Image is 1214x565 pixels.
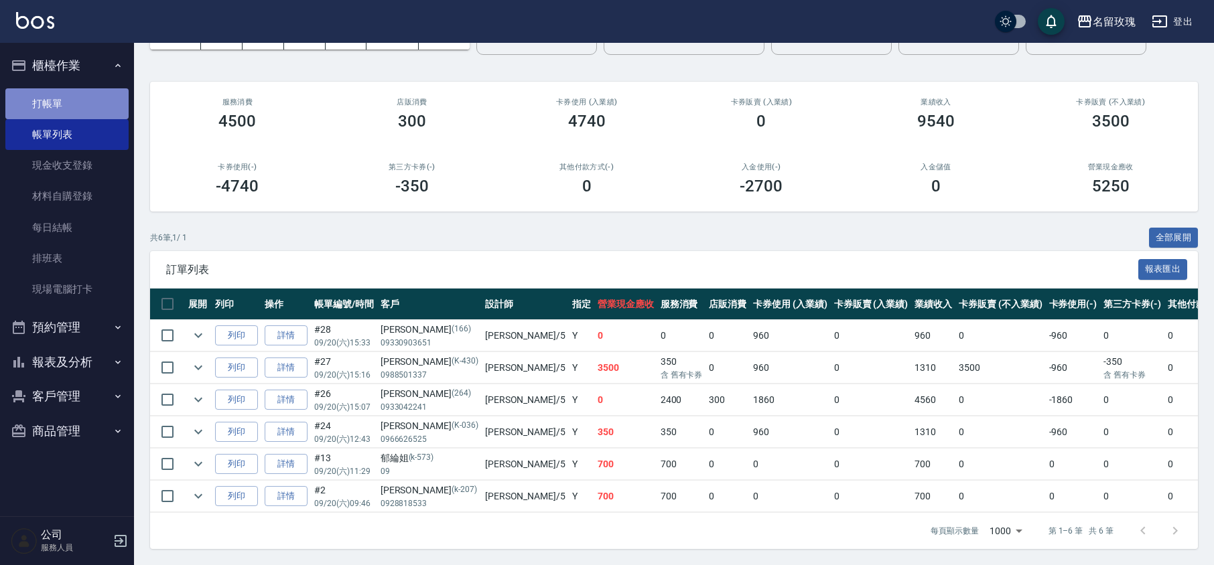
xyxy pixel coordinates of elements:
[831,289,912,320] th: 卡券販賣 (入業績)
[911,481,955,512] td: 700
[381,497,478,509] p: 0928818533
[931,177,941,195] h3: 0
[452,387,471,401] p: (264)
[398,112,426,131] h3: 300
[41,542,109,554] p: 服務人員
[1039,163,1182,171] h2: 營業現金應收
[750,449,831,480] td: 0
[1138,259,1188,280] button: 報表匯出
[5,150,129,181] a: 現金收支登錄
[661,369,703,381] p: 含 舊有卡券
[395,177,429,195] h3: -350
[750,481,831,512] td: 0
[705,481,750,512] td: 0
[311,384,377,416] td: #26
[955,320,1045,351] td: 0
[216,177,259,195] h3: -4740
[314,369,374,381] p: 09/20 (六) 15:16
[594,352,657,384] td: 3500
[569,320,594,351] td: Y
[657,449,706,480] td: 700
[750,384,831,416] td: 1860
[314,497,374,509] p: 09/20 (六) 09:46
[482,384,569,416] td: [PERSON_NAME] /5
[265,325,308,346] a: 詳情
[452,355,478,369] p: (K-430)
[5,274,129,305] a: 現場電腦打卡
[265,357,308,378] a: 詳情
[1100,352,1164,384] td: -350
[188,357,208,378] button: expand row
[831,352,912,384] td: 0
[1146,9,1198,34] button: 登出
[341,98,484,106] h2: 店販消費
[409,451,434,465] p: (k-573)
[1071,8,1141,35] button: 名留玫瑰
[955,289,1045,320] th: 卡券販賣 (不入業績)
[1046,449,1101,480] td: 0
[705,320,750,351] td: 0
[1046,320,1101,351] td: -960
[515,163,658,171] h2: 其他付款方式(-)
[452,419,478,433] p: (K-036)
[594,481,657,512] td: 700
[865,163,1008,171] h2: 入金儲值
[381,465,478,477] p: 09
[482,289,569,320] th: 設計師
[265,486,308,507] a: 詳情
[482,481,569,512] td: [PERSON_NAME] /5
[377,289,482,320] th: 客戶
[955,416,1045,448] td: 0
[5,181,129,212] a: 材料自購登錄
[911,320,955,351] td: 960
[218,112,256,131] h3: 4500
[705,352,750,384] td: 0
[5,48,129,83] button: 櫃檯作業
[1100,481,1164,512] td: 0
[831,416,912,448] td: 0
[569,352,594,384] td: Y
[911,449,955,480] td: 700
[314,337,374,349] p: 09/20 (六) 15:33
[311,289,377,320] th: 帳單編號/時間
[265,422,308,442] a: 詳情
[1049,525,1114,537] p: 第 1–6 筆 共 6 筆
[594,289,657,320] th: 營業現金應收
[16,12,54,29] img: Logo
[381,433,478,445] p: 0966626525
[5,212,129,243] a: 每日結帳
[215,486,258,507] button: 列印
[215,454,258,475] button: 列印
[1100,384,1164,416] td: 0
[482,416,569,448] td: [PERSON_NAME] /5
[452,323,471,337] p: (166)
[750,416,831,448] td: 960
[1100,320,1164,351] td: 0
[1100,416,1164,448] td: 0
[5,243,129,274] a: 排班表
[955,384,1045,416] td: 0
[311,416,377,448] td: #24
[705,416,750,448] td: 0
[984,513,1027,549] div: 1000
[215,390,258,410] button: 列印
[188,486,208,506] button: expand row
[166,98,309,106] h3: 服務消費
[1138,262,1188,275] a: 報表匯出
[594,449,657,480] td: 700
[314,465,374,477] p: 09/20 (六) 11:29
[381,483,478,497] div: [PERSON_NAME]
[381,323,478,337] div: [PERSON_NAME]
[1046,289,1101,320] th: 卡券使用(-)
[594,416,657,448] td: 350
[705,289,750,320] th: 店販消費
[482,352,569,384] td: [PERSON_NAME] /5
[5,119,129,150] a: 帳單列表
[657,384,706,416] td: 2400
[831,320,912,351] td: 0
[657,289,706,320] th: 服務消費
[705,449,750,480] td: 0
[569,481,594,512] td: Y
[1092,177,1130,195] h3: 5250
[1149,228,1199,248] button: 全部展開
